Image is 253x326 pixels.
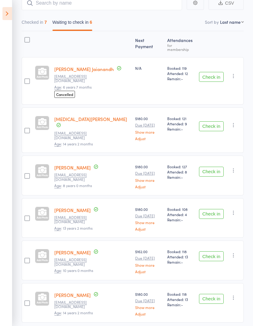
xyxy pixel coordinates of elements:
[54,268,93,273] span: : 10 years 0 months
[22,17,47,31] button: Checked in7
[199,294,224,304] button: Check in
[165,34,197,54] div: Atten­dances
[54,91,75,98] span: Cancelled
[54,215,94,224] small: sainathuni@live.com
[167,126,194,132] span: Remain:
[167,254,194,259] span: Attended: 13
[135,256,162,260] small: Due [DATE]
[135,116,162,140] div: $180.00
[135,305,162,309] a: Show more
[54,300,94,309] small: tlnkiran@gmail.com
[167,207,194,212] span: Booked: 108
[54,141,93,147] span: : 14 years 2 months
[135,249,162,273] div: $162.00
[54,310,93,316] span: : 14 years 2 months
[199,209,224,219] button: Check in
[135,171,162,175] small: Due [DATE]
[199,251,224,261] button: Check in
[54,84,92,90] span: : 6 years 7 months
[54,183,92,188] span: : 8 years 0 months
[167,291,194,297] span: Booked: 118
[167,43,194,51] div: for membership
[135,65,162,71] div: N/A
[167,217,194,222] span: Remain:
[135,214,162,218] small: Due [DATE]
[135,299,162,303] small: Due [DATE]
[181,76,183,81] span: -
[135,291,162,316] div: $180.00
[167,302,194,307] span: Remain:
[199,72,224,82] button: Check in
[167,164,194,169] span: Booked: 127
[167,297,194,302] span: Attended: 13
[54,257,94,266] small: tlnkiran@gmail.com
[220,19,241,25] div: Last name
[54,225,93,231] span: : 13 years 2 months
[199,167,224,177] button: Check in
[181,217,183,222] span: -
[181,259,183,265] span: -
[135,136,162,140] a: Adjust
[135,178,162,182] a: Show more
[54,207,91,213] a: [PERSON_NAME]
[135,207,162,231] div: $180.00
[135,270,162,274] a: Adjust
[167,259,194,265] span: Remain:
[167,249,194,254] span: Booked: 118
[167,174,194,180] span: Remain:
[167,65,194,71] span: Booked: 119
[181,126,183,132] span: -
[54,292,91,298] a: [PERSON_NAME]
[135,220,162,224] a: Show more
[54,66,114,72] a: [PERSON_NAME] Jaianandh
[54,173,94,182] small: jananinsai@gmail.com
[44,20,47,25] div: 7
[135,123,162,127] small: Due [DATE]
[133,34,164,54] div: Next Payment
[181,302,183,307] span: -
[167,76,194,81] span: Remain:
[54,164,91,171] a: [PERSON_NAME]
[52,17,92,31] button: Waiting to check in6
[167,116,194,121] span: Booked: 121
[54,116,127,122] a: [MEDICAL_DATA][PERSON_NAME]
[135,312,162,316] a: Adjust
[167,121,194,126] span: Attended: 9
[54,249,91,256] a: [PERSON_NAME]
[54,74,94,83] small: jaianandh07@gmail.com
[90,20,92,25] div: 6
[54,131,94,140] small: dpakalapati@yahoo.com
[167,212,194,217] span: Attended: 4
[135,130,162,134] a: Show more
[135,164,162,188] div: $180.00
[135,185,162,189] a: Adjust
[135,263,162,267] a: Show more
[167,71,194,76] span: Attended: 12
[135,227,162,231] a: Adjust
[205,19,219,25] label: Sort by
[181,174,183,180] span: -
[199,121,224,131] button: Check in
[167,169,194,174] span: Attended: 8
